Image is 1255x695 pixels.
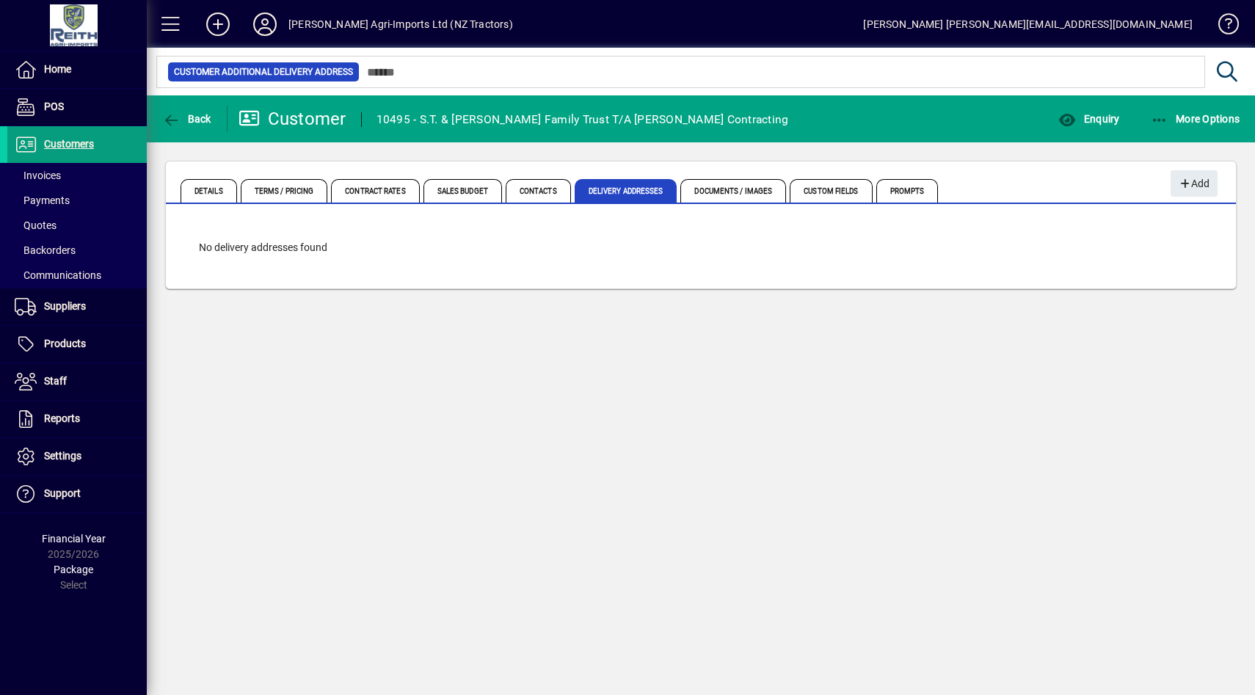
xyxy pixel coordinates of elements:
span: Contract Rates [331,179,419,203]
a: Payments [7,188,147,213]
div: No delivery addresses found [184,225,1218,270]
span: Home [44,63,71,75]
span: Custom Fields [790,179,872,203]
button: More Options [1147,106,1244,132]
a: Communications [7,263,147,288]
button: Back [159,106,215,132]
span: Prompts [876,179,939,203]
span: Back [162,113,211,125]
span: Documents / Images [680,179,786,203]
span: Support [44,487,81,499]
div: Customer [239,107,346,131]
span: Staff [44,375,67,387]
a: Knowledge Base [1207,3,1237,51]
span: Financial Year [42,533,106,545]
div: 10495 - S.T. & [PERSON_NAME] Family Trust T/A [PERSON_NAME] Contracting [376,108,789,131]
a: Reports [7,401,147,437]
a: Staff [7,363,147,400]
div: [PERSON_NAME] [PERSON_NAME][EMAIL_ADDRESS][DOMAIN_NAME] [863,12,1193,36]
span: Payments [15,194,70,206]
button: Add [1171,170,1218,197]
span: Details [181,179,237,203]
span: Backorders [15,244,76,256]
a: Home [7,51,147,88]
span: Suppliers [44,300,86,312]
button: Enquiry [1055,106,1123,132]
div: [PERSON_NAME] Agri-Imports Ltd (NZ Tractors) [288,12,513,36]
a: Suppliers [7,288,147,325]
span: Reports [44,412,80,424]
span: Invoices [15,170,61,181]
a: Support [7,476,147,512]
a: Quotes [7,213,147,238]
app-page-header-button: Back [147,106,228,132]
span: More Options [1151,113,1240,125]
span: Customers [44,138,94,150]
span: Customer Additional Delivery Address [174,65,353,79]
button: Profile [241,11,288,37]
span: POS [44,101,64,112]
span: Terms / Pricing [241,179,328,203]
span: Sales Budget [423,179,502,203]
span: Enquiry [1058,113,1119,125]
span: Products [44,338,86,349]
a: POS [7,89,147,125]
span: Package [54,564,93,575]
button: Add [194,11,241,37]
a: Products [7,326,147,363]
a: Backorders [7,238,147,263]
span: Delivery Addresses [575,179,677,203]
a: Settings [7,438,147,475]
a: Invoices [7,163,147,188]
span: Add [1178,172,1209,196]
span: Communications [15,269,101,281]
span: Contacts [506,179,571,203]
span: Settings [44,450,81,462]
span: Quotes [15,219,57,231]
